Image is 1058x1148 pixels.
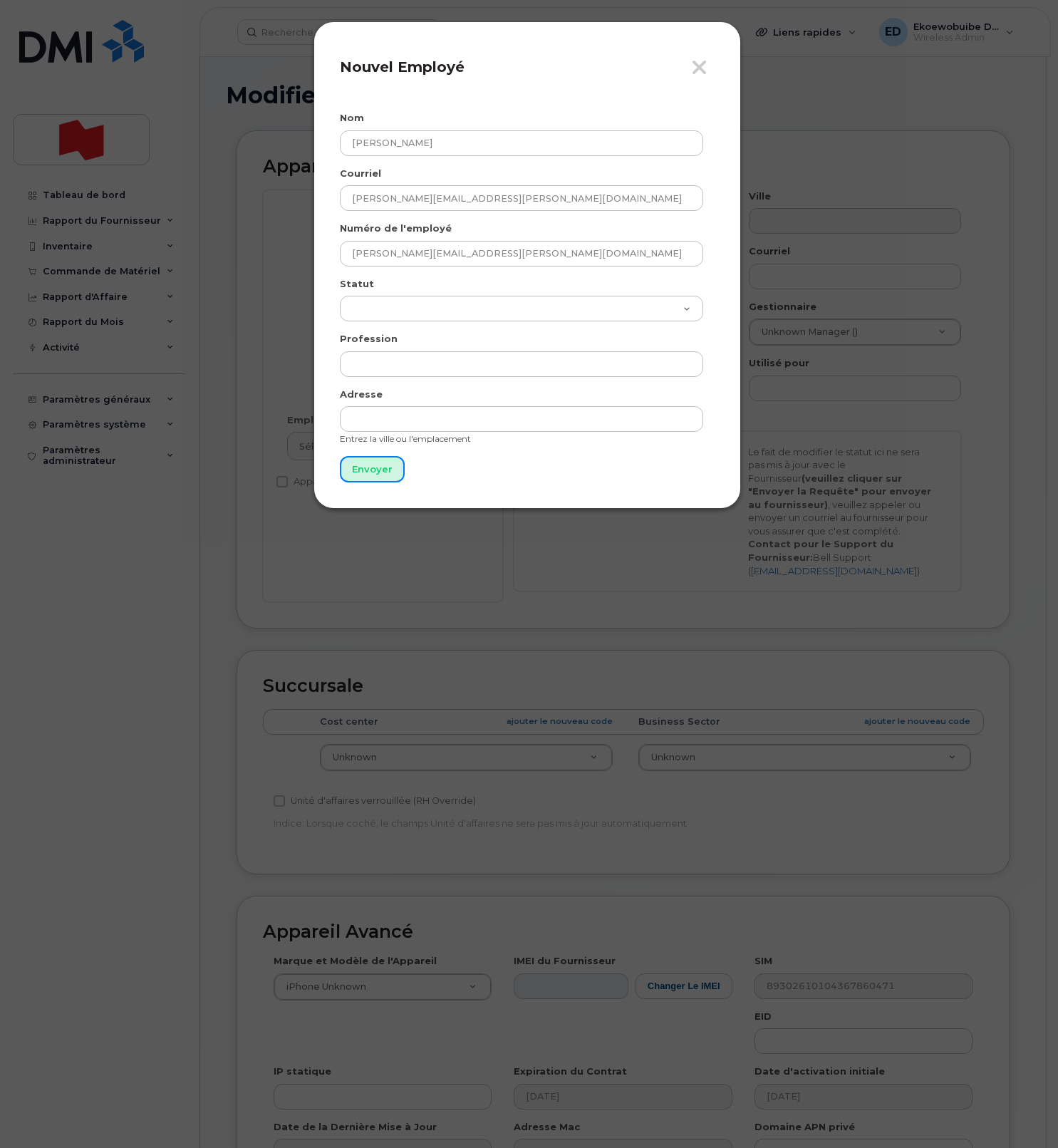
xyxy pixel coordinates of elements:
label: Numéro de l'employé [340,222,452,235]
label: Courriel [340,167,381,180]
label: Statut [340,277,374,291]
h4: Nouvel Employé [340,58,715,76]
label: Adresse [340,388,383,401]
label: Profession [340,332,398,346]
label: Nom [340,111,364,125]
small: Entrez la ville ou l'emplacement [340,433,471,444]
input: Envoyer [340,456,405,482]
